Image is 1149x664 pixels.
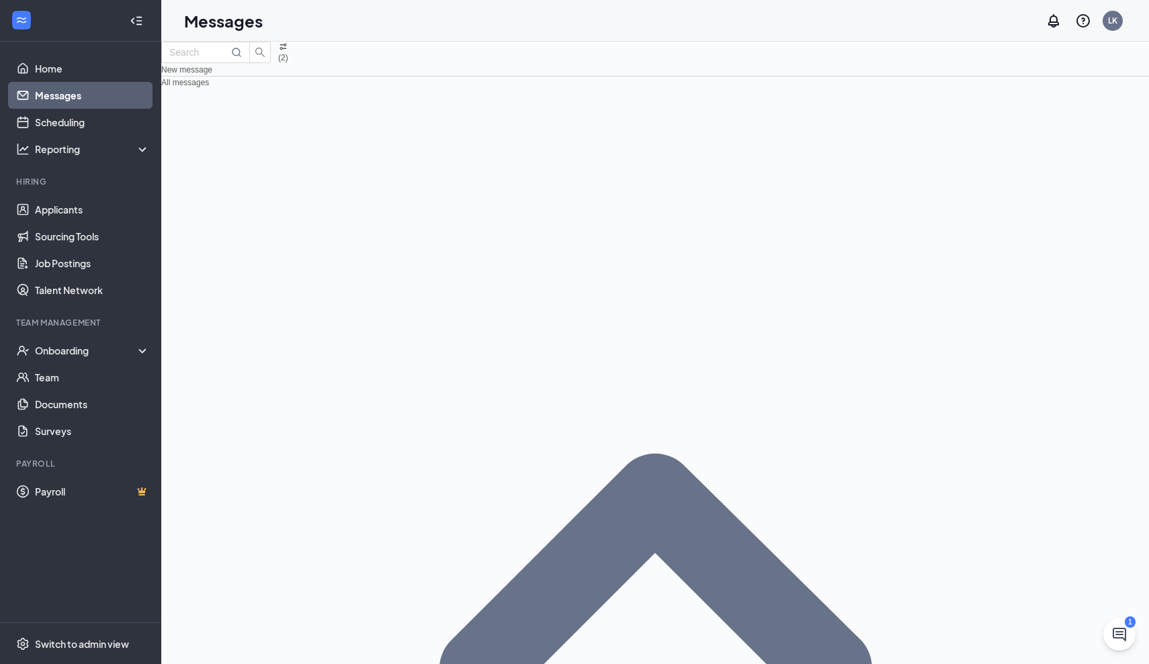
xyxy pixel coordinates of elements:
div: Team Management [16,317,147,328]
a: Documents [35,391,150,418]
span: All messages [161,78,209,87]
svg: MagnifyingGlass [231,47,242,58]
a: Job Postings [35,250,150,277]
svg: WorkstreamLogo [15,13,28,27]
button: Filter (2) [278,42,288,64]
div: Switch to admin view [35,637,129,651]
a: Talent Network [35,277,150,303]
svg: Notifications [1046,13,1062,29]
a: Scheduling [35,109,150,136]
svg: Analysis [16,142,30,156]
h1: Messages [184,9,263,32]
svg: Filter [278,42,288,52]
svg: QuestionInfo [1075,13,1091,29]
div: LK [1108,15,1117,26]
svg: UserCheck [16,344,30,357]
div: Hiring [16,176,147,187]
a: Home [35,55,150,82]
div: 1 [1125,616,1136,628]
a: Surveys [35,418,150,444]
span: search [250,47,270,58]
a: Applicants [35,196,150,223]
svg: ChatActive [1111,626,1127,643]
svg: Collapse [130,14,143,28]
a: Messages [35,82,150,109]
svg: Settings [16,637,30,651]
button: search [249,42,271,63]
a: PayrollCrown [35,478,150,505]
a: Team [35,364,150,391]
div: Payroll [16,458,147,469]
button: New message [161,64,212,76]
div: Onboarding [35,344,151,357]
a: Sourcing Tools [35,223,150,250]
button: ChatActive [1103,618,1136,651]
input: Search [169,45,228,60]
div: Reporting [35,142,151,156]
